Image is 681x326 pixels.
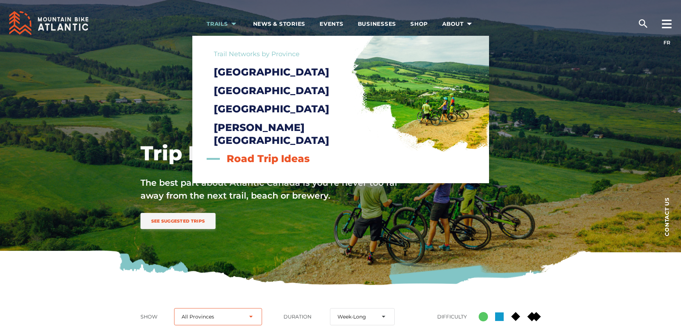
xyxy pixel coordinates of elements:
label: Show [140,313,167,320]
ion-icon: search [637,18,649,29]
a: [GEOGRAPHIC_DATA] [214,102,353,115]
span: [GEOGRAPHIC_DATA] [214,103,329,115]
label: Duration [283,313,323,320]
span: Businesses [358,20,396,28]
a: FR [663,39,670,46]
span: About [442,20,474,28]
span: Road Trip Ideas [227,152,310,165]
p: The best part about Atlantic Canada is you’re never too far away from the next trail, beach or br... [140,176,405,202]
a: Road Trip Ideas [214,152,353,165]
span: [PERSON_NAME][GEOGRAPHIC_DATA] [214,121,329,146]
span: Trails [207,20,239,28]
a: See Suggested Trips [140,213,216,229]
ion-icon: arrow dropdown [464,19,474,29]
span: News & Stories [253,20,306,28]
ion-icon: arrow dropdown [229,19,239,29]
a: Contact us [652,186,681,247]
a: [PERSON_NAME][GEOGRAPHIC_DATA] [214,121,353,147]
h1: Trip Ideas [140,141,405,166]
span: [GEOGRAPHIC_DATA] [214,66,329,78]
span: Events [320,20,344,28]
span: Contact us [664,197,670,236]
span: See Suggested Trips [151,218,205,224]
span: [GEOGRAPHIC_DATA] [214,84,329,97]
a: [GEOGRAPHIC_DATA] [214,65,353,78]
span: Shop [410,20,428,28]
a: Trail Networks by Province [214,50,300,58]
label: Difficulty [437,313,472,320]
a: [GEOGRAPHIC_DATA] [214,84,353,97]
